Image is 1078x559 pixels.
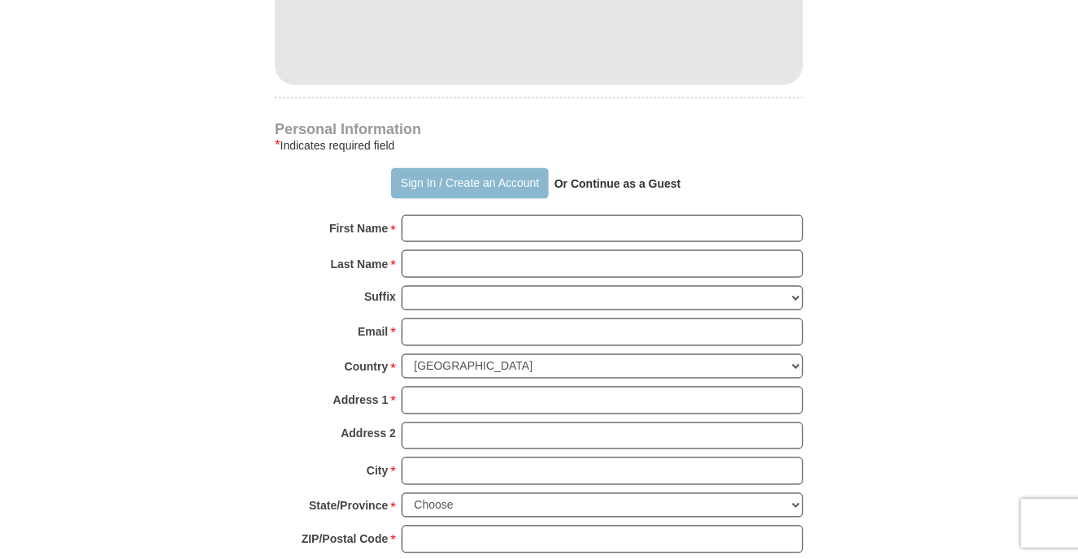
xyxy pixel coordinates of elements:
strong: Or Continue as a Guest [554,177,681,190]
button: Sign In / Create an Account [391,168,548,199]
strong: Last Name [331,253,389,275]
strong: Address 2 [341,422,396,445]
strong: Suffix [364,286,396,309]
strong: ZIP/Postal Code [302,528,389,551]
strong: City [367,460,388,483]
strong: First Name [329,217,388,240]
strong: Email [358,321,388,344]
strong: Address 1 [333,389,389,412]
strong: State/Province [309,495,388,518]
h4: Personal Information [275,123,803,136]
strong: Country [345,356,389,379]
div: Indicates required field [275,136,803,155]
